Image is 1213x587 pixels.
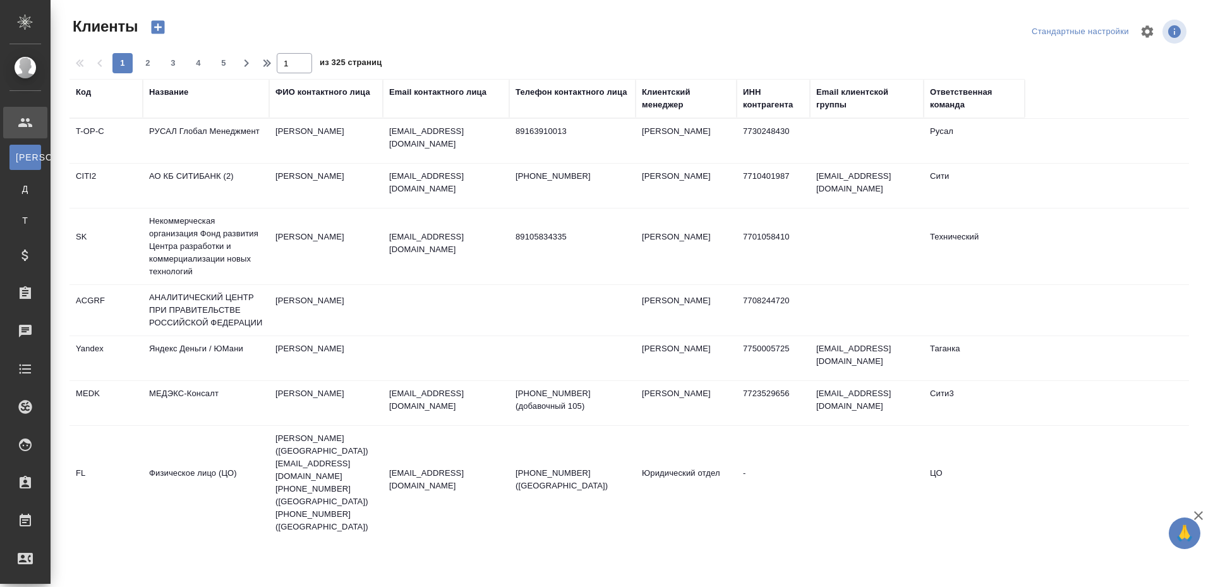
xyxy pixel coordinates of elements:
td: 7723529656 [737,381,810,425]
td: [PERSON_NAME] [269,119,383,163]
span: 3 [163,57,183,70]
a: Д [9,176,41,202]
td: ACGRF [69,288,143,332]
button: 3 [163,53,183,73]
td: ЦО [924,461,1025,505]
td: Яндекс Деньги / ЮМани [143,336,269,380]
p: [PHONE_NUMBER] (добавочный 105) [516,387,629,413]
div: split button [1029,22,1132,42]
td: 7750005725 [737,336,810,380]
td: Технический [924,224,1025,269]
p: [EMAIL_ADDRESS][DOMAIN_NAME] [389,170,503,195]
div: ИНН контрагента [743,86,804,111]
td: [PERSON_NAME] [269,288,383,332]
td: Сити3 [924,381,1025,425]
p: [PHONE_NUMBER] ([GEOGRAPHIC_DATA]) [516,467,629,492]
div: Название [149,86,188,99]
div: Ответственная команда [930,86,1018,111]
span: Клиенты [69,16,138,37]
span: Т [16,214,35,227]
td: [PERSON_NAME] [269,224,383,269]
td: [PERSON_NAME] [636,288,737,332]
td: [PERSON_NAME] [269,381,383,425]
td: 7701058410 [737,224,810,269]
td: Yandex [69,336,143,380]
td: [PERSON_NAME] [269,164,383,208]
td: - [737,461,810,505]
td: Русал [924,119,1025,163]
button: 2 [138,53,158,73]
td: [PERSON_NAME] [636,119,737,163]
td: FL [69,461,143,505]
td: T-OP-C [69,119,143,163]
p: [EMAIL_ADDRESS][DOMAIN_NAME] [389,467,503,492]
div: Email клиентской группы [816,86,917,111]
td: [PERSON_NAME] ([GEOGRAPHIC_DATA]) [EMAIL_ADDRESS][DOMAIN_NAME] [PHONE_NUMBER] ([GEOGRAPHIC_DATA])... [269,426,383,540]
a: Т [9,208,41,233]
td: 7710401987 [737,164,810,208]
p: [EMAIL_ADDRESS][DOMAIN_NAME] [389,231,503,256]
td: [PERSON_NAME] [269,336,383,380]
span: Посмотреть информацию [1162,20,1189,44]
p: 89163910013 [516,125,629,138]
div: Телефон контактного лица [516,86,627,99]
td: 7730248430 [737,119,810,163]
td: [EMAIL_ADDRESS][DOMAIN_NAME] [810,336,924,380]
button: 5 [214,53,234,73]
td: [PERSON_NAME] [636,336,737,380]
td: [EMAIL_ADDRESS][DOMAIN_NAME] [810,381,924,425]
div: Клиентский менеджер [642,86,730,111]
button: Создать [143,16,173,38]
td: Некоммерческая организация Фонд развития Центра разработки и коммерциализации новых технологий [143,209,269,284]
td: МЕДЭКС-Консалт [143,381,269,425]
td: CITI2 [69,164,143,208]
td: MEDK [69,381,143,425]
span: 2 [138,57,158,70]
p: [PHONE_NUMBER] [516,170,629,183]
p: [EMAIL_ADDRESS][DOMAIN_NAME] [389,387,503,413]
td: [PERSON_NAME] [636,164,737,208]
td: [PERSON_NAME] [636,381,737,425]
span: [PERSON_NAME] [16,151,35,164]
td: [EMAIL_ADDRESS][DOMAIN_NAME] [810,164,924,208]
span: из 325 страниц [320,55,382,73]
td: АНАЛИТИЧЕСКИЙ ЦЕНТР ПРИ ПРАВИТЕЛЬСТВЕ РОССИЙСКОЙ ФЕДЕРАЦИИ [143,285,269,336]
td: 7708244720 [737,288,810,332]
td: [PERSON_NAME] [636,224,737,269]
p: [EMAIL_ADDRESS][DOMAIN_NAME] [389,125,503,150]
span: 🙏 [1174,520,1195,547]
td: АО КБ СИТИБАНК (2) [143,164,269,208]
td: Таганка [924,336,1025,380]
td: SK [69,224,143,269]
span: 4 [188,57,208,70]
a: [PERSON_NAME] [9,145,41,170]
td: Сити [924,164,1025,208]
div: ФИО контактного лица [275,86,370,99]
td: Юридический отдел [636,461,737,505]
span: Настроить таблицу [1132,16,1162,47]
td: РУСАЛ Глобал Менеджмент [143,119,269,163]
div: Email контактного лица [389,86,486,99]
p: 89105834335 [516,231,629,243]
span: Д [16,183,35,195]
div: Код [76,86,91,99]
span: 5 [214,57,234,70]
button: 4 [188,53,208,73]
button: 🙏 [1169,517,1200,549]
td: Физическое лицо (ЦО) [143,461,269,505]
